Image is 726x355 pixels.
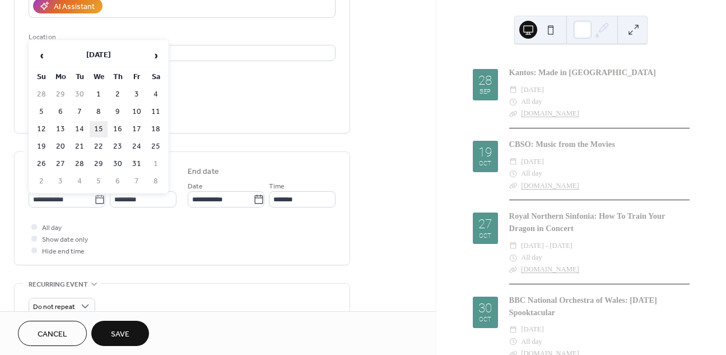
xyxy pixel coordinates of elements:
td: 28 [71,156,89,172]
div: ​ [509,168,517,179]
td: 20 [52,139,69,155]
td: 19 [32,139,50,155]
div: ​ [509,180,517,192]
span: All day [42,222,62,234]
td: 2 [32,173,50,190]
td: 15 [90,121,108,137]
div: ​ [509,324,517,335]
td: 29 [52,86,69,103]
div: ​ [509,96,517,108]
a: [DOMAIN_NAME] [521,182,579,190]
span: Date [188,181,203,192]
td: 9 [109,104,127,120]
span: [DATE] [521,324,544,335]
td: 2 [109,86,127,103]
td: 7 [71,104,89,120]
td: 4 [147,86,165,103]
td: 30 [71,86,89,103]
td: 26 [32,156,50,172]
td: 6 [52,104,69,120]
span: [DATE] [521,156,544,168]
td: 23 [109,139,127,155]
th: Fr [128,69,146,85]
span: › [147,44,164,67]
button: Save [91,321,149,346]
th: We [90,69,108,85]
td: 5 [90,173,108,190]
div: ​ [509,240,517,252]
div: ​ [509,252,517,264]
div: Oct [479,160,491,167]
a: [DOMAIN_NAME] [521,265,579,273]
td: 7 [128,173,146,190]
span: Cancel [38,329,67,340]
td: 8 [90,104,108,120]
div: 27 [478,218,492,230]
td: 24 [128,139,146,155]
span: Do not repeat [33,301,75,313]
td: 21 [71,139,89,155]
td: 18 [147,121,165,137]
span: Hide end time [42,246,85,257]
a: Kantos: Made in [GEOGRAPHIC_DATA] [509,68,656,77]
span: Recurring event [29,279,88,291]
span: All day [521,96,542,108]
a: BBC National Orchestra of Wales: [DATE] Spooktacular [509,296,657,317]
td: 4 [71,173,89,190]
div: ​ [509,108,517,119]
td: 22 [90,139,108,155]
td: 1 [147,156,165,172]
div: ​ [509,84,517,96]
td: 27 [52,156,69,172]
div: ​ [509,336,517,348]
td: 5 [32,104,50,120]
td: 6 [109,173,127,190]
div: AI Assistant [54,1,95,13]
td: 8 [147,173,165,190]
th: Su [32,69,50,85]
span: [DATE] - [DATE] [521,240,573,252]
td: 12 [32,121,50,137]
a: Royal Northern Sinfonia: How To Train Your Dragon in Concert [509,211,665,233]
div: 30 [478,302,492,315]
span: Show date only [42,234,88,246]
th: Th [109,69,127,85]
div: 28 [478,74,492,87]
a: CBSO: Music from the Movies [509,140,615,149]
span: All day [521,168,542,179]
td: 13 [52,121,69,137]
div: 19 [478,146,492,159]
td: 25 [147,139,165,155]
div: Location [29,31,333,43]
td: 16 [109,121,127,137]
span: ‹ [33,44,50,67]
span: Time [269,181,285,192]
td: 3 [52,173,69,190]
td: 28 [32,86,50,103]
div: End date [188,166,219,178]
button: Cancel [18,321,87,346]
td: 10 [128,104,146,120]
th: Sa [147,69,165,85]
div: Oct [479,316,491,322]
td: 3 [128,86,146,103]
th: [DATE] [52,44,146,68]
span: All day [521,252,542,264]
div: Oct [479,233,491,239]
div: ​ [509,156,517,168]
td: 30 [109,156,127,172]
th: Mo [52,69,69,85]
td: 29 [90,156,108,172]
td: 17 [128,121,146,137]
th: Tu [71,69,89,85]
span: [DATE] [521,84,544,96]
td: 1 [90,86,108,103]
span: All day [521,336,542,348]
div: Sep [480,89,491,95]
td: 14 [71,121,89,137]
td: 11 [147,104,165,120]
div: ​ [509,264,517,275]
span: Save [111,329,129,340]
a: [DOMAIN_NAME] [521,109,579,117]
